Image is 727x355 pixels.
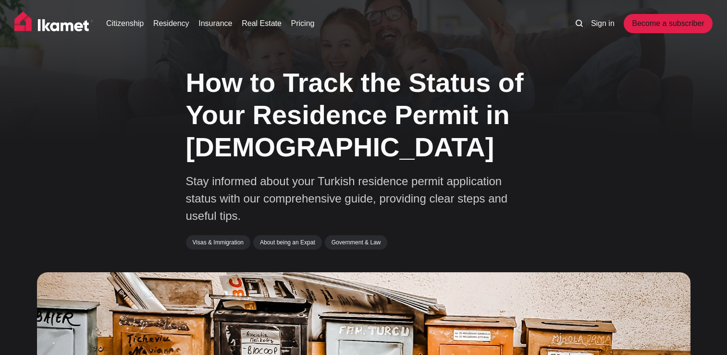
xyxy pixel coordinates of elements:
a: About being an Expat [253,235,322,250]
a: Sign in [591,18,615,29]
p: Stay informed about your Turkish residence permit application status with our comprehensive guide... [186,173,522,225]
a: Residency [153,18,189,29]
a: Pricing [291,18,315,29]
a: Government & Law [325,235,388,250]
a: Real Estate [242,18,282,29]
a: Visas & Immigration [186,235,250,250]
img: Ikamet home [14,12,93,36]
a: Insurance [198,18,232,29]
h1: How to Track the Status of Your Residence Permit in [DEMOGRAPHIC_DATA] [186,66,542,164]
a: Citizenship [106,18,144,29]
a: Become a subscriber [624,14,712,33]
